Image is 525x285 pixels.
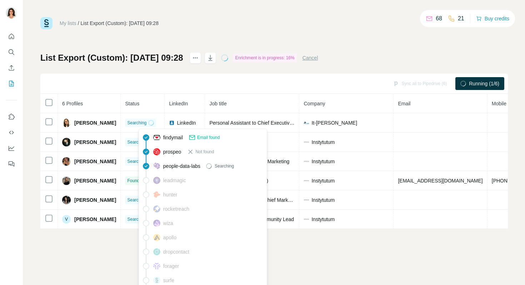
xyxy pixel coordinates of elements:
img: provider forager logo [153,262,160,270]
span: forager [163,262,179,270]
img: Avatar [62,138,71,146]
span: prospeo [163,148,181,155]
span: Searching [127,197,146,203]
button: Enrich CSV [6,61,17,74]
img: company-logo [304,120,309,126]
img: provider rocketreach logo [153,205,160,212]
span: Status [125,101,139,106]
img: Avatar [62,157,71,166]
div: V [62,215,71,224]
span: [PERSON_NAME] [74,216,116,223]
span: Email found [197,134,220,141]
span: Company [304,101,325,106]
button: Use Surfe on LinkedIn [6,110,17,123]
span: Instytutum [311,196,335,204]
span: surfe [163,277,174,284]
img: Avatar [62,119,71,127]
button: My lists [6,77,17,90]
img: provider people-data-labs logo [153,162,160,169]
span: [PERSON_NAME] [74,158,116,165]
span: findymail [163,134,183,141]
span: Searching [215,163,234,169]
span: Instytutum [311,158,335,165]
span: LinkedIn [177,119,196,126]
button: Feedback [6,157,17,170]
img: provider apollo logo [153,234,160,241]
span: [PERSON_NAME] [74,139,116,146]
img: Avatar [62,176,71,185]
span: wiza [163,220,173,227]
div: List Export (Custom): [DATE] 09:28 [81,20,159,27]
button: Use Surfe API [6,126,17,139]
span: leadmagic [163,177,186,184]
span: Personal Assistant to Chief Executive Officer [209,120,308,126]
h1: List Export (Custom): [DATE] 09:28 [40,52,183,64]
img: LinkedIn logo [169,120,175,126]
span: hunter [163,191,177,198]
span: Instytutum [311,139,335,146]
span: Instytutum [311,216,335,223]
span: Instytutum [311,177,335,184]
span: Job title [209,101,226,106]
button: Dashboard [6,142,17,155]
span: [PERSON_NAME] [74,177,116,184]
img: company-logo [304,216,309,222]
img: Surfe Logo [40,17,52,29]
img: provider surfe logo [153,276,160,284]
img: provider prospeo logo [153,148,160,155]
img: Avatar [6,7,17,19]
span: LinkedIn [169,101,188,106]
span: Email [398,101,410,106]
span: dropcontact [163,248,189,255]
img: company-logo [304,139,309,145]
img: company-logo [304,197,309,203]
span: Searching [127,120,146,126]
span: rocketreach [163,205,189,212]
p: 68 [436,14,442,23]
img: provider leadmagic logo [153,177,160,184]
button: Quick start [6,30,17,43]
span: Running (1/6) [469,80,499,87]
span: 6 Profiles [62,101,83,106]
span: It-[PERSON_NAME] [311,119,357,126]
li: / [78,20,79,27]
span: [PERSON_NAME] [74,119,116,126]
button: Cancel [302,54,318,61]
span: Searching [127,158,146,165]
img: provider findymail logo [153,134,160,141]
div: Enrichment is in progress: 16% [233,54,297,62]
img: company-logo [304,178,309,184]
span: Searching [127,139,146,145]
span: [PERSON_NAME] [74,196,116,204]
img: provider dropcontact logo [153,248,160,255]
span: Not found [195,149,214,155]
span: Found [127,177,139,184]
span: people-data-labs [163,162,200,170]
p: 21 [458,14,464,23]
span: Mobile [492,101,506,106]
button: Buy credits [476,14,509,24]
img: Avatar [62,196,71,204]
span: [EMAIL_ADDRESS][DOMAIN_NAME] [398,178,482,184]
img: provider wiza logo [153,220,160,227]
button: Search [6,46,17,59]
a: My lists [60,20,76,26]
span: Searching [127,216,146,222]
img: provider hunter logo [153,191,160,197]
img: company-logo [304,159,309,164]
button: actions [190,52,201,64]
span: apollo [163,234,176,241]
